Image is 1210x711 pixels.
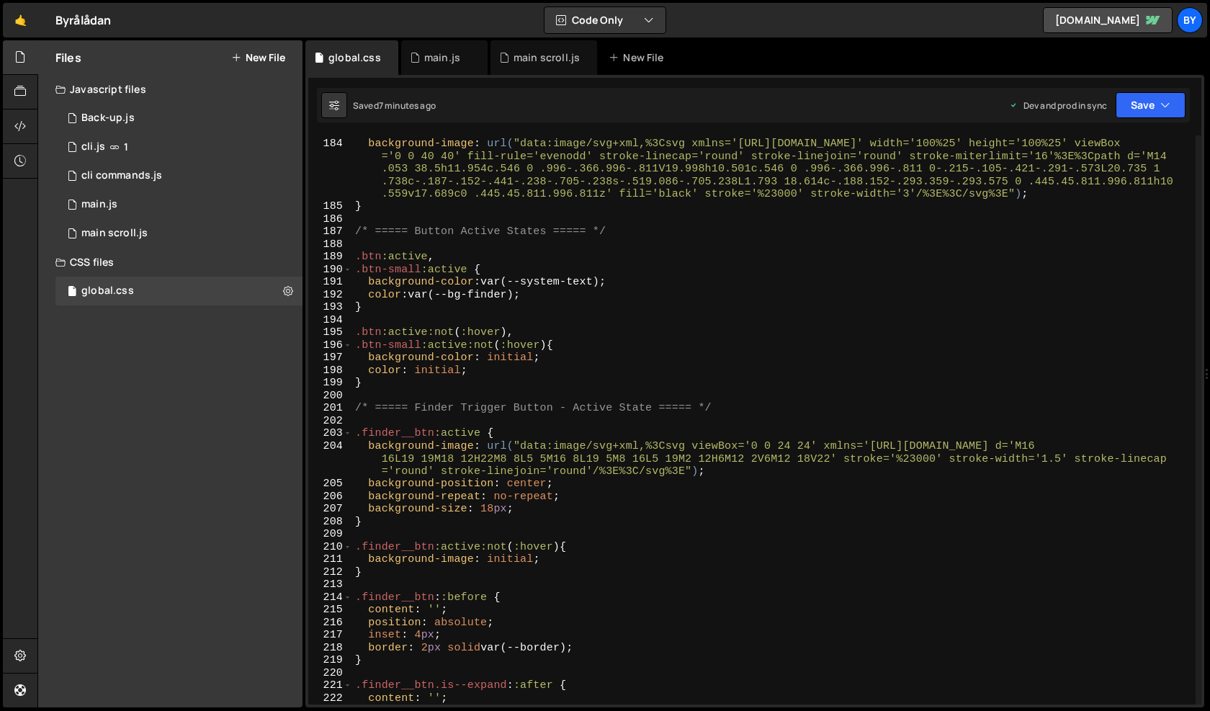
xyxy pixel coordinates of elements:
[308,251,352,264] div: 189
[308,301,352,314] div: 193
[55,161,302,190] div: 10338/24355.js
[308,377,352,390] div: 199
[55,219,302,248] div: 10338/24973.js
[308,213,352,226] div: 186
[424,50,460,65] div: main.js
[308,440,352,478] div: 204
[544,7,665,33] button: Code Only
[81,285,134,298] div: global.css
[308,642,352,655] div: 218
[308,654,352,667] div: 219
[308,314,352,327] div: 194
[308,541,352,554] div: 210
[38,75,302,104] div: Javascript files
[308,289,352,302] div: 192
[81,140,105,153] div: cli.js
[308,138,352,201] div: 184
[308,339,352,352] div: 196
[308,225,352,238] div: 187
[308,503,352,516] div: 207
[55,50,81,66] h2: Files
[55,277,302,305] div: 10338/24192.css
[124,141,128,153] span: 1
[379,99,436,112] div: 7 minutes ago
[308,390,352,403] div: 200
[308,264,352,277] div: 190
[308,591,352,604] div: 214
[308,566,352,579] div: 212
[514,50,580,65] div: main scroll.js
[353,99,436,112] div: Saved
[308,478,352,491] div: 205
[308,679,352,692] div: 221
[55,190,302,219] div: 10338/23933.js
[1177,7,1203,33] a: By
[3,3,38,37] a: 🤙
[308,516,352,529] div: 208
[328,50,381,65] div: global.css
[1043,7,1173,33] a: [DOMAIN_NAME]
[308,629,352,642] div: 217
[308,604,352,617] div: 215
[81,198,117,211] div: main.js
[308,692,352,705] div: 222
[308,352,352,365] div: 197
[308,238,352,251] div: 188
[308,402,352,415] div: 201
[55,133,302,161] div: 10338/23371.js
[81,227,148,240] div: main scroll.js
[81,112,135,125] div: Back-up.js
[308,553,352,566] div: 211
[308,326,352,339] div: 195
[55,12,111,29] div: Byrålådan
[38,248,302,277] div: CSS files
[308,491,352,504] div: 206
[231,52,285,63] button: New File
[308,415,352,428] div: 202
[55,104,302,133] div: 10338/35579.js
[308,427,352,440] div: 203
[81,169,162,182] div: cli commands.js
[308,200,352,213] div: 185
[308,667,352,680] div: 220
[308,528,352,541] div: 209
[308,617,352,630] div: 216
[308,365,352,377] div: 198
[609,50,669,65] div: New File
[308,578,352,591] div: 213
[1116,92,1186,118] button: Save
[308,276,352,289] div: 191
[1009,99,1107,112] div: Dev and prod in sync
